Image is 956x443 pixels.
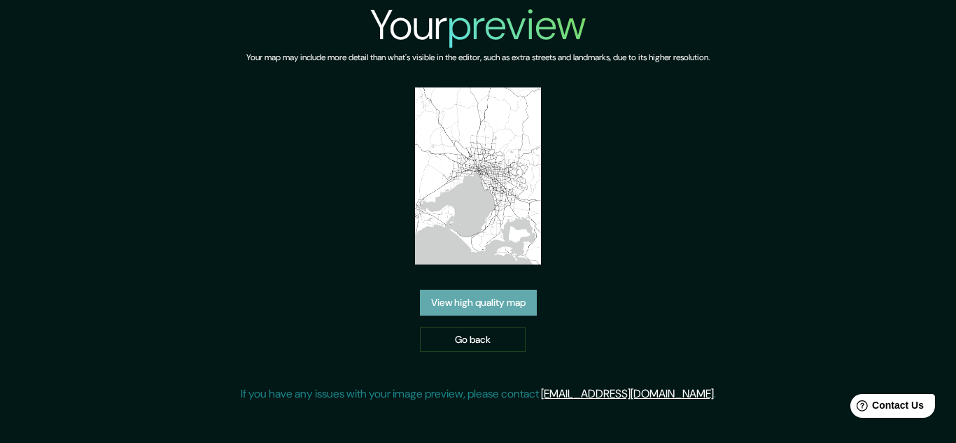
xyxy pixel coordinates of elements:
a: Go back [420,327,526,353]
a: [EMAIL_ADDRESS][DOMAIN_NAME] [541,386,714,401]
p: If you have any issues with your image preview, please contact . [241,386,716,402]
iframe: Help widget launcher [831,388,941,428]
img: created-map-preview [415,87,540,265]
h6: Your map may include more detail than what's visible in the editor, such as extra streets and lan... [246,50,710,65]
a: View high quality map [420,290,537,316]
